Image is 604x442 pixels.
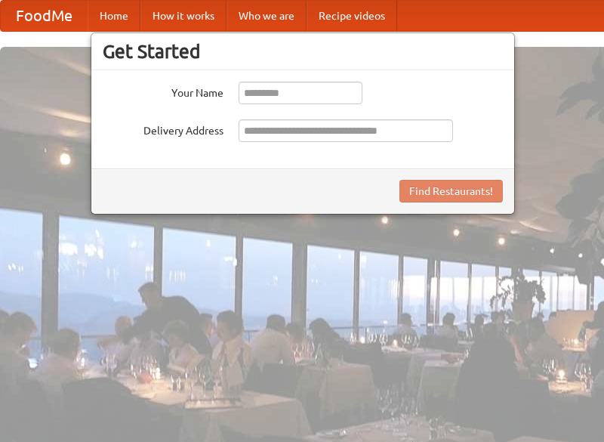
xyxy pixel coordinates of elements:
a: How it works [140,1,226,31]
label: Your Name [103,82,223,100]
button: Find Restaurants! [399,180,503,202]
h3: Get Started [103,40,503,63]
label: Delivery Address [103,119,223,138]
a: Who we are [226,1,307,31]
a: Home [88,1,140,31]
a: FoodMe [1,1,88,31]
a: Recipe videos [307,1,397,31]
